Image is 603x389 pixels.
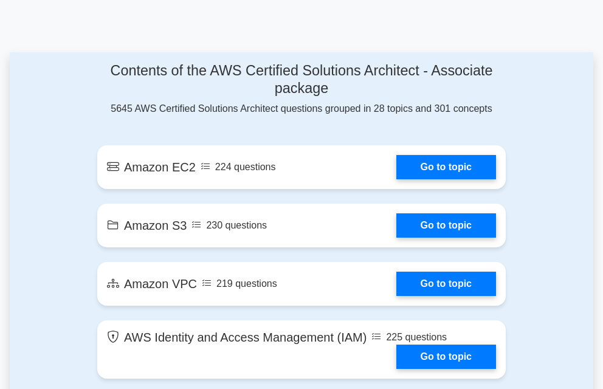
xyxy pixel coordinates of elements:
[97,62,506,96] h4: Contents of the AWS Certified Solutions Architect - Associate package
[396,345,496,369] a: Go to topic
[396,213,496,238] a: Go to topic
[396,155,496,179] a: Go to topic
[396,272,496,296] a: Go to topic
[97,62,506,115] div: 5645 AWS Certified Solutions Architect questions grouped in 28 topics and 301 concepts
